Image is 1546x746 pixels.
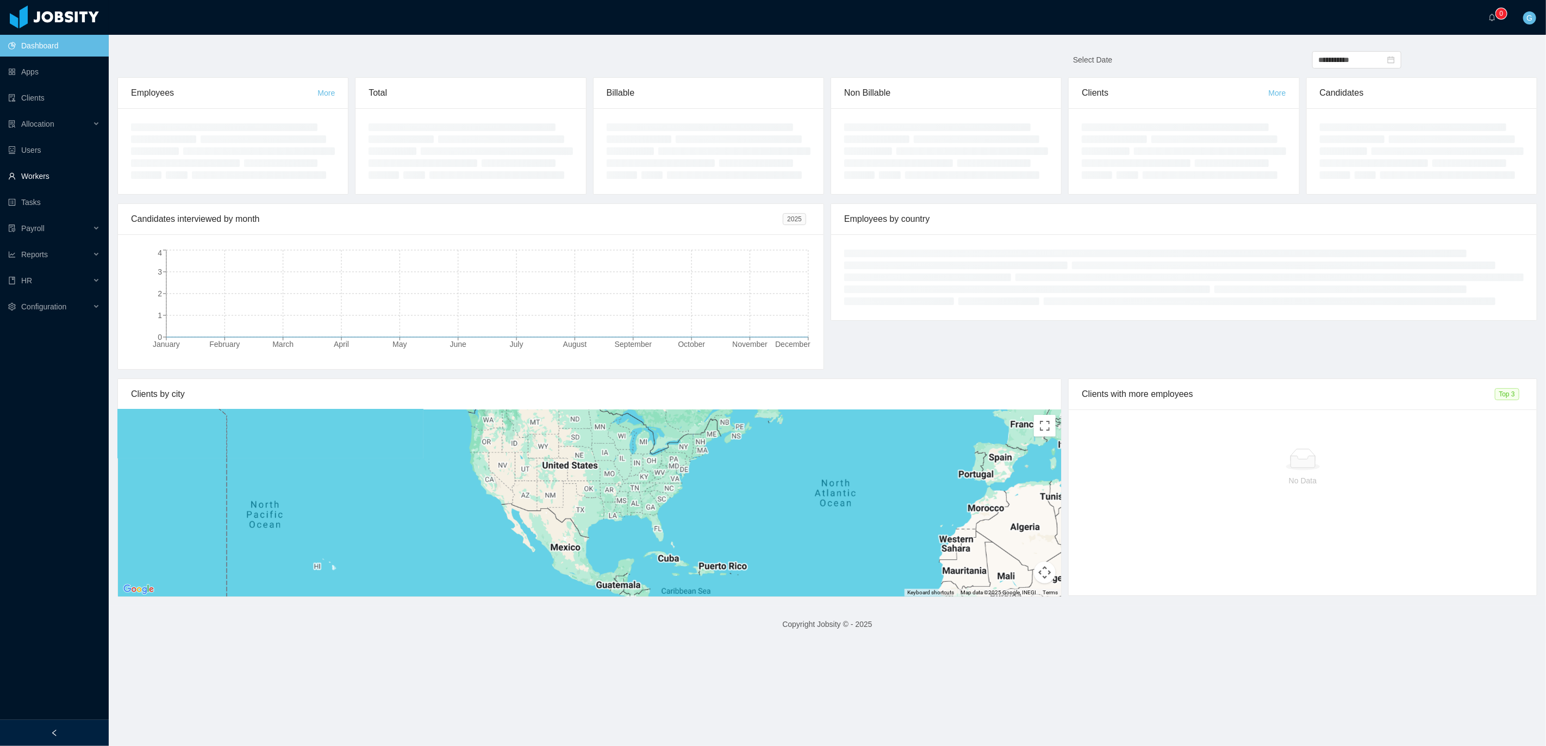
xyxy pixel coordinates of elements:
a: icon: robotUsers [8,139,100,161]
a: icon: pie-chartDashboard [8,35,100,57]
tspan: 2 [158,289,162,298]
tspan: August [563,340,587,349]
span: Select Date [1073,55,1112,64]
a: icon: auditClients [8,87,100,109]
tspan: December [775,340,811,349]
a: More [317,89,335,97]
tspan: February [209,340,240,349]
tspan: September [615,340,652,349]
button: Map camera controls [1034,562,1056,583]
span: Top 3 [1495,388,1519,400]
div: Clients [1082,78,1268,108]
div: Candidates interviewed by month [131,204,783,234]
button: Keyboard shortcuts [907,589,954,596]
img: Google [121,582,157,596]
span: 2025 [783,213,806,225]
button: Toggle fullscreen view [1034,415,1056,437]
a: Terms [1043,589,1058,595]
i: icon: solution [8,120,16,128]
div: Non Billable [844,78,1048,108]
span: Reports [21,250,48,259]
div: Candidates [1320,78,1524,108]
a: icon: userWorkers [8,165,100,187]
i: icon: book [8,277,16,284]
i: icon: calendar [1387,56,1395,64]
tspan: 4 [158,248,162,257]
tspan: June [450,340,467,349]
i: icon: file-protect [8,225,16,232]
i: icon: line-chart [8,251,16,258]
p: No Data [1090,475,1515,487]
tspan: 3 [158,268,162,276]
div: Employees by country [844,204,1524,234]
tspan: November [732,340,768,349]
a: More [1269,89,1286,97]
a: icon: appstoreApps [8,61,100,83]
span: Payroll [21,224,45,233]
span: Configuration [21,302,66,311]
span: G [1527,11,1533,24]
div: Clients by city [131,379,1048,409]
tspan: July [510,340,523,349]
div: Billable [607,78,811,108]
a: Open this area in Google Maps (opens a new window) [121,582,157,596]
tspan: May [392,340,407,349]
tspan: January [153,340,180,349]
footer: Copyright Jobsity © - 2025 [109,606,1546,643]
span: Allocation [21,120,54,128]
tspan: March [272,340,294,349]
i: icon: setting [8,303,16,310]
div: Clients with more employees [1082,379,1494,409]
tspan: April [334,340,349,349]
span: HR [21,276,32,285]
i: icon: bell [1488,14,1496,21]
a: icon: profileTasks [8,191,100,213]
sup: 0 [1496,8,1507,19]
span: Map data ©2025 Google, INEGI [961,589,1036,595]
tspan: 0 [158,333,162,341]
tspan: October [678,340,705,349]
div: Total [369,78,572,108]
div: Employees [131,78,317,108]
tspan: 1 [158,311,162,320]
